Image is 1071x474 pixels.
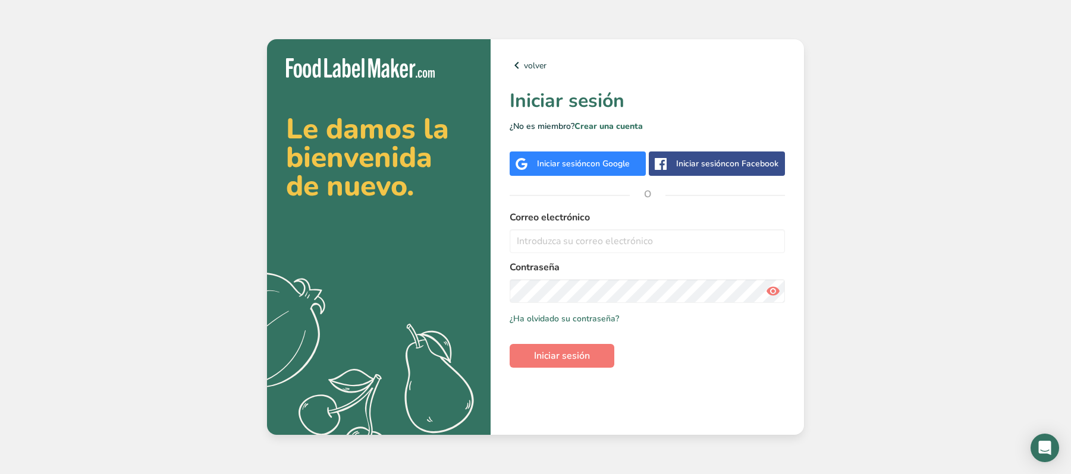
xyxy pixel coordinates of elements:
[510,87,785,115] h1: Iniciar sesión
[630,176,665,212] span: O
[586,158,630,169] span: con Google
[286,115,472,200] h2: Le damos la bienvenida de nuevo.
[725,158,778,169] span: con Facebook
[510,312,619,325] a: ¿Ha olvidado su contraseña?
[537,157,630,170] div: Iniciar sesión
[676,157,778,170] div: Iniciar sesión
[510,260,785,274] label: Contraseña
[286,58,435,78] img: Food Label Maker
[510,229,785,253] input: Introduzca su correo electrónico
[1031,434,1059,462] div: Open Intercom Messenger
[510,210,785,225] label: Correo electrónico
[534,349,590,363] span: Iniciar sesión
[574,121,643,132] a: Crear una cuenta
[510,120,785,132] p: ¿No es miembro?
[510,344,614,368] button: Iniciar sesión
[510,58,785,72] a: volver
